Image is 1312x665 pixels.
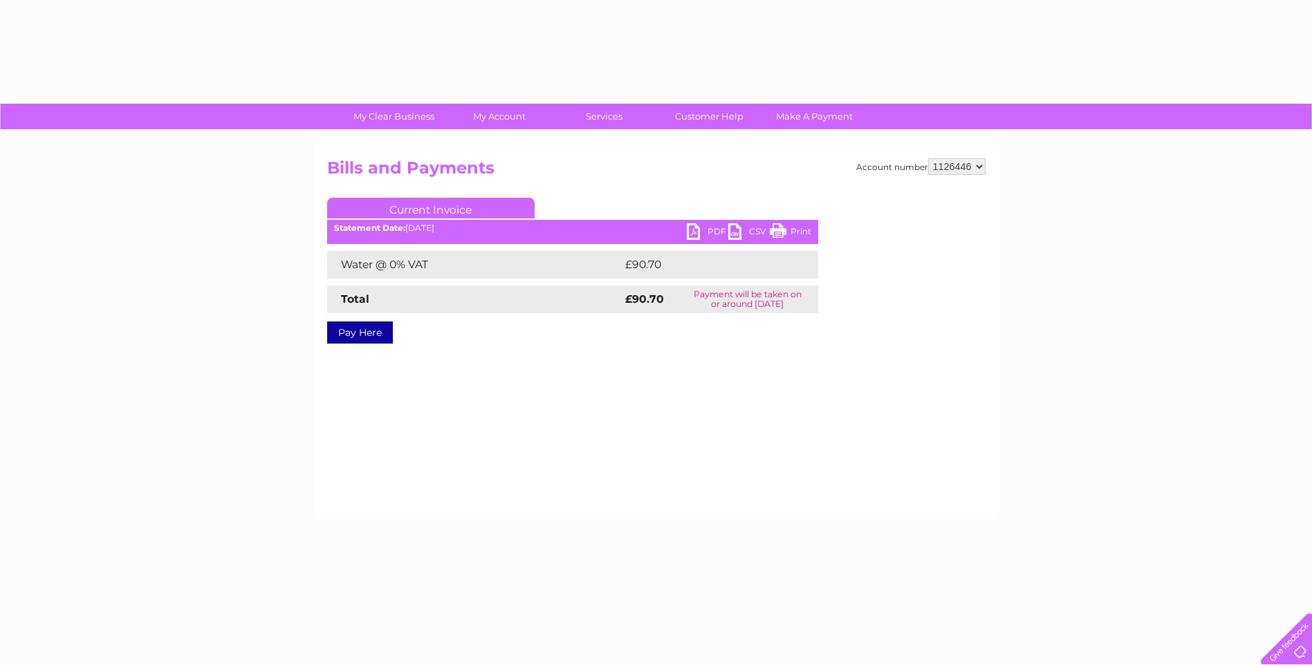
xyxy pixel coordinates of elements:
[341,292,369,306] strong: Total
[442,104,556,129] a: My Account
[334,223,405,233] b: Statement Date:
[327,198,535,218] a: Current Invoice
[547,104,661,129] a: Services
[728,223,770,243] a: CSV
[625,292,664,306] strong: £90.70
[337,104,451,129] a: My Clear Business
[327,158,986,185] h2: Bills and Payments
[677,285,817,313] td: Payment will be taken on or around [DATE]
[856,158,986,175] div: Account number
[327,321,393,344] a: Pay Here
[687,223,728,243] a: PDF
[757,104,871,129] a: Make A Payment
[327,223,818,233] div: [DATE]
[622,251,791,279] td: £90.70
[327,251,622,279] td: Water @ 0% VAT
[652,104,766,129] a: Customer Help
[770,223,811,243] a: Print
